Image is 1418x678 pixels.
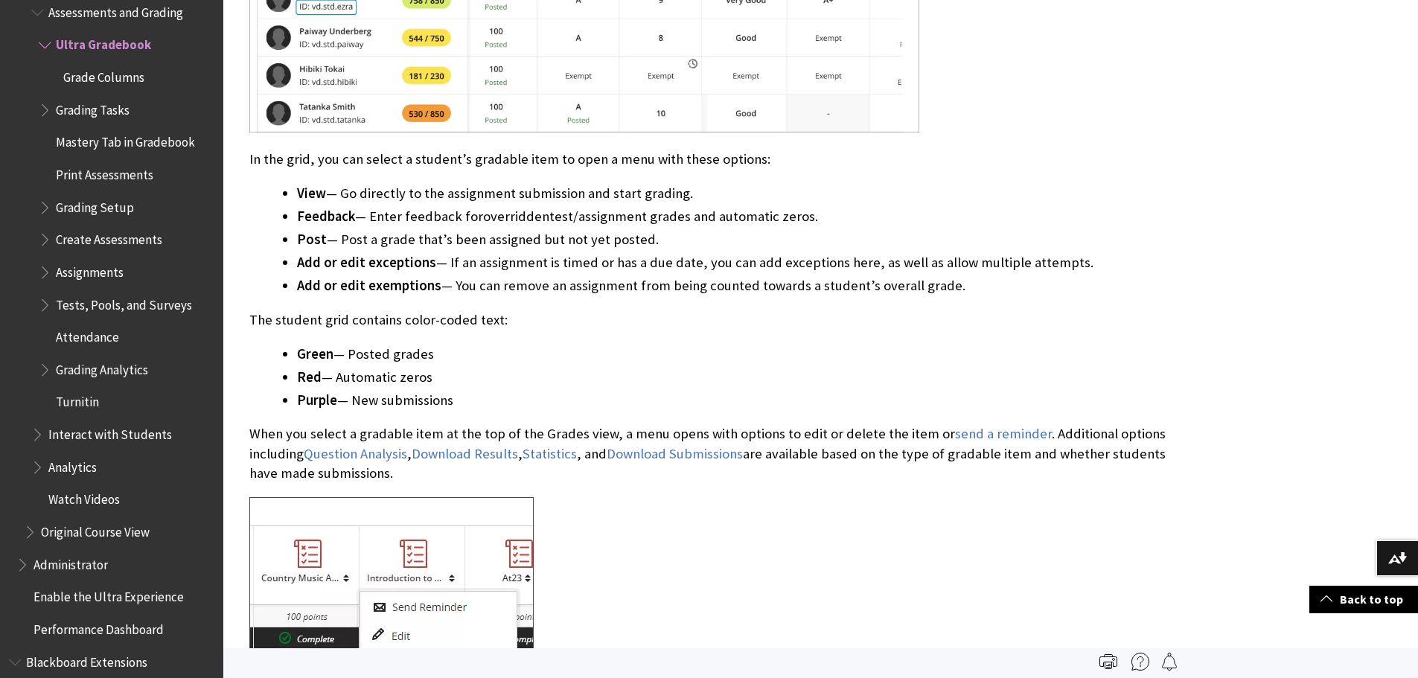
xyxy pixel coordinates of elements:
[297,344,1172,365] li: — Posted grades
[297,206,1172,227] li: — Enter feedback for
[249,424,1172,483] p: When you select a gradable item at the top of the Grades view, a menu opens with options to edit ...
[56,390,99,410] span: Turnitin
[297,390,1172,411] li: — New submissions
[249,310,1172,330] p: The student grid contains color-coded text:
[297,275,1172,296] li: — You can remove an assignment from being counted towards a student’s overall grade.
[607,445,743,463] a: Download Submissions
[48,455,97,475] span: Analytics
[297,345,333,362] span: Green
[297,254,436,271] span: Add or edit exceptions
[56,357,148,377] span: Grading Analytics
[26,650,147,670] span: Blackboard Extensions
[56,195,134,215] span: Grading Setup
[249,150,1172,169] p: In the grid, you can select a student’s gradable item to open a menu with these options:
[297,368,322,386] span: Red
[56,260,124,280] span: Assignments
[549,208,578,225] span: test/
[33,552,108,572] span: Administrator
[304,445,407,463] a: Question Analysis
[297,367,1172,388] li: — Automatic zeros
[33,585,184,605] span: Enable the Ultra Experience
[297,185,326,202] span: View
[56,130,195,150] span: Mastery Tab in Gradebook
[523,445,577,463] a: Statistics
[56,292,192,313] span: Tests, Pools, and Surveys
[297,183,1172,204] li: — Go directly to the assignment submission and start grading.
[41,519,150,540] span: Original Course View
[56,162,153,182] span: Print Assessments
[297,277,441,294] span: Add or edit exemptions
[578,208,818,225] span: assignment grades and automatic zeros.
[483,208,549,225] span: overridden
[412,445,518,463] a: Download Results
[63,65,144,85] span: Grade Columns
[1160,653,1178,671] img: Follow this page
[48,422,172,442] span: Interact with Students
[1309,586,1418,613] a: Back to top
[33,617,164,637] span: Performance Dashboard
[56,33,151,53] span: Ultra Gradebook
[297,231,327,248] span: Post
[955,425,1052,443] a: send a reminder
[56,324,119,345] span: Attendance
[297,391,337,409] span: Purple
[297,229,1172,250] li: — Post a grade that’s been assigned but not yet posted.
[1099,653,1117,671] img: Print
[56,227,162,247] span: Create Assessments
[48,487,120,508] span: Watch Videos
[297,252,1172,273] li: — If an assignment is timed or has a due date, you can add exceptions here, as well as allow mult...
[297,208,355,225] span: Feedback
[1131,653,1149,671] img: More help
[56,97,130,118] span: Grading Tasks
